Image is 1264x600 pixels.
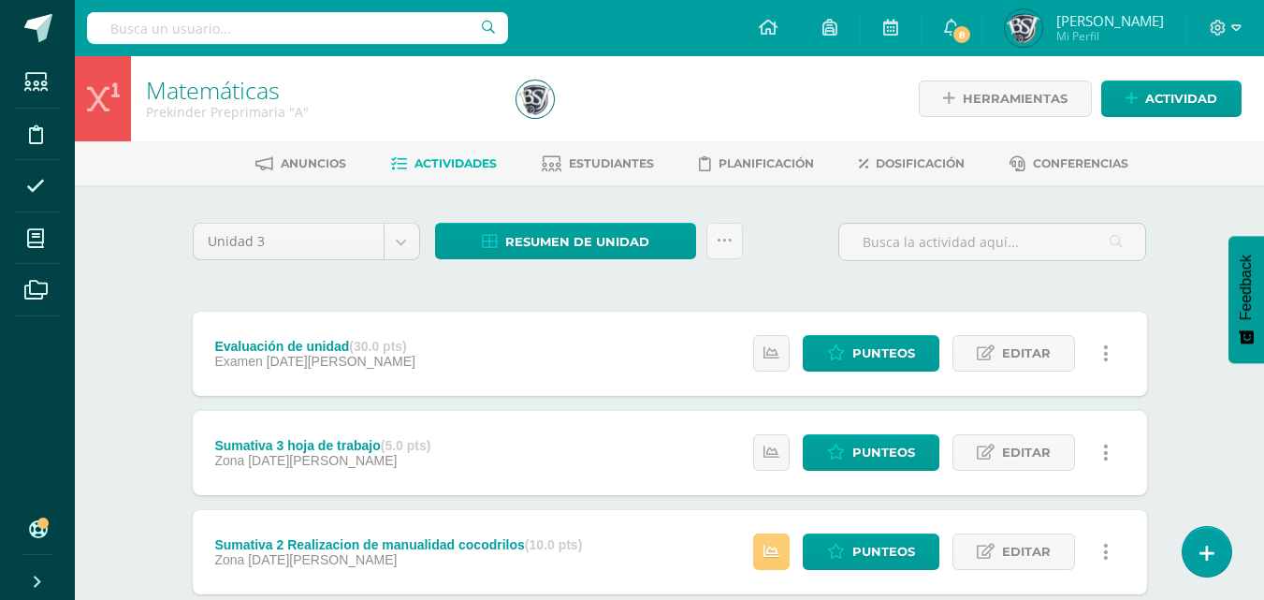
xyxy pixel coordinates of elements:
[381,438,431,453] strong: (5.0 pts)
[516,80,554,118] img: 92f9e14468566f89e5818136acd33899.png
[146,77,494,103] h1: Matemáticas
[1101,80,1242,117] a: Actividad
[414,156,497,170] span: Actividades
[87,12,508,44] input: Busca un usuario...
[214,339,414,354] div: Evaluación de unidad
[1002,435,1051,470] span: Editar
[919,80,1092,117] a: Herramientas
[1002,336,1051,371] span: Editar
[214,354,262,369] span: Examen
[214,453,244,468] span: Zona
[719,156,814,170] span: Planificación
[803,434,939,471] a: Punteos
[349,339,406,354] strong: (30.0 pts)
[1005,9,1042,47] img: 92f9e14468566f89e5818136acd33899.png
[505,225,649,259] span: Resumen de unidad
[852,435,915,470] span: Punteos
[1033,156,1128,170] span: Conferencias
[1056,28,1164,44] span: Mi Perfil
[803,335,939,372] a: Punteos
[391,149,497,179] a: Actividades
[542,149,654,179] a: Estudiantes
[248,453,397,468] span: [DATE][PERSON_NAME]
[194,224,419,259] a: Unidad 3
[281,156,346,170] span: Anuncios
[1238,255,1255,320] span: Feedback
[1145,81,1217,116] span: Actividad
[699,149,814,179] a: Planificación
[255,149,346,179] a: Anuncios
[952,24,972,45] span: 8
[1002,534,1051,569] span: Editar
[852,534,915,569] span: Punteos
[839,224,1145,260] input: Busca la actividad aquí...
[248,552,397,567] span: [DATE][PERSON_NAME]
[876,156,965,170] span: Dosificación
[803,534,939,570] a: Punteos
[435,223,696,259] a: Resumen de unidad
[1056,11,1164,30] span: [PERSON_NAME]
[859,149,965,179] a: Dosificación
[214,552,244,567] span: Zona
[1010,149,1128,179] a: Conferencias
[963,81,1068,116] span: Herramientas
[214,438,430,453] div: Sumativa 3 hoja de trabajo
[146,103,494,121] div: Prekinder Preprimaria 'A'
[525,537,582,552] strong: (10.0 pts)
[267,354,415,369] span: [DATE][PERSON_NAME]
[146,74,280,106] a: Matemáticas
[214,537,582,552] div: Sumativa 2 Realizacion de manualidad cocodrilos
[569,156,654,170] span: Estudiantes
[1228,236,1264,363] button: Feedback - Mostrar encuesta
[852,336,915,371] span: Punteos
[208,224,370,259] span: Unidad 3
